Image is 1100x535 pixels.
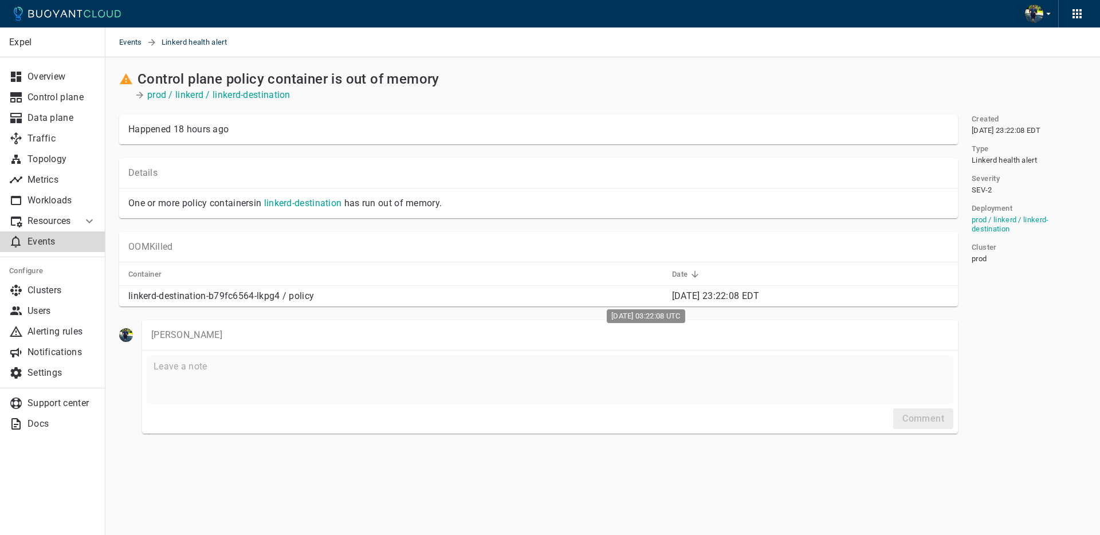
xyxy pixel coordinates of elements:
[27,154,96,165] p: Topology
[27,347,96,358] p: Notifications
[264,198,342,209] a: linkerd-destination
[27,133,96,144] p: Traffic
[128,269,177,280] span: Container
[1025,5,1043,23] img: Bjorn Stange
[128,167,949,179] p: Details
[27,215,73,227] p: Resources
[672,270,688,279] h5: Date
[972,254,987,263] span: prod
[137,71,439,87] h2: Control plane policy container is out of memory
[672,269,703,280] span: Date
[972,186,992,195] span: SEV-2
[972,243,997,252] h5: Cluster
[672,290,760,301] span: Tue, 26 Aug 2025 03:22:08 UTC
[27,195,96,206] p: Workloads
[128,124,229,135] div: Happened
[972,215,1049,233] a: prod / linkerd / linkerd-destination
[27,174,96,186] p: Metrics
[27,398,96,409] p: Support center
[119,328,133,342] img: bjorn.stange@expel.io
[128,290,663,302] p: linkerd-destination-b79fc6564-lkpg4 / policy
[9,266,96,276] h5: Configure
[147,89,290,101] a: prod / linkerd / linkerd-destination
[972,126,1041,135] span: [DATE] 23:22:08 EDT
[27,92,96,103] p: Control plane
[27,326,96,337] p: Alerting rules
[972,156,1037,165] span: Linkerd health alert
[128,270,162,279] h5: Container
[174,124,229,135] relative-time: 18 hours ago
[972,115,999,124] h5: Created
[162,27,241,57] span: Linkerd health alert
[27,305,96,317] p: Users
[972,174,1000,183] h5: Severity
[27,71,96,82] p: Overview
[9,37,96,48] p: Expel
[27,112,96,124] p: Data plane
[128,198,949,209] p: One or more policy containers in has run out of memory.
[27,236,96,247] p: Events
[119,27,147,57] a: Events
[607,309,685,323] div: [DATE] 03:22:08 UTC
[27,285,96,296] p: Clusters
[128,241,173,253] p: OOMKilled
[151,329,949,341] p: [PERSON_NAME]
[972,204,1012,213] h5: Deployment
[972,144,989,154] h5: Type
[27,418,96,430] p: Docs
[27,367,96,379] p: Settings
